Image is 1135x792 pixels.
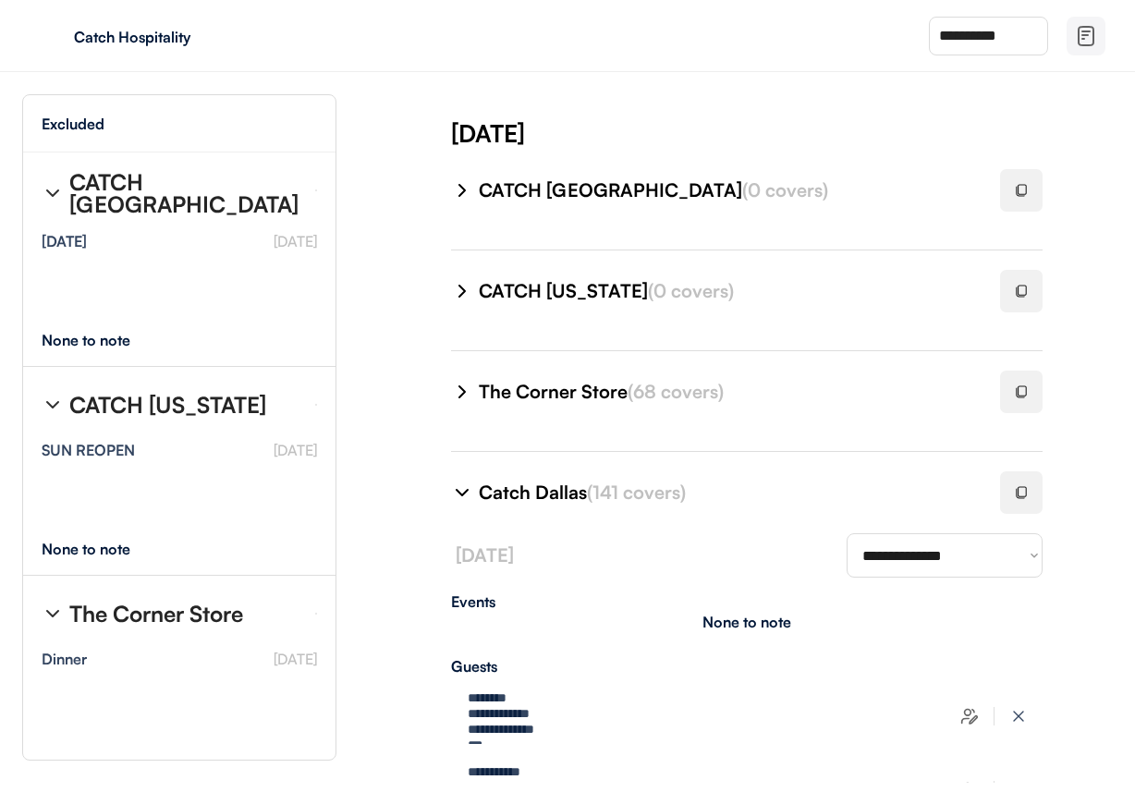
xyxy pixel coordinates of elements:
font: (0 covers) [648,279,734,302]
div: [DATE] [451,116,1135,150]
div: CATCH [US_STATE] [479,278,978,304]
div: The Corner Store [69,603,243,625]
font: [DATE] [274,232,317,250]
img: file-02.svg [1075,25,1097,47]
font: (0 covers) [742,178,828,201]
div: None to note [42,750,165,765]
div: CATCH [GEOGRAPHIC_DATA] [69,171,300,215]
font: (141 covers) [587,481,686,504]
div: Catch Hospitality [74,30,307,44]
img: chevron-right%20%281%29.svg [42,603,64,625]
div: CATCH [US_STATE] [69,394,266,416]
div: SUN REOPEN [42,443,135,457]
img: chevron-right%20%281%29.svg [42,394,64,416]
div: CATCH [GEOGRAPHIC_DATA] [479,177,978,203]
div: Dinner [42,652,87,666]
font: (68 covers) [628,380,724,403]
font: [DATE] [274,650,317,668]
div: None to note [702,615,791,629]
img: x-close%20%283%29.svg [1009,707,1028,725]
img: users-edit.svg [960,707,979,725]
div: The Corner Store [479,379,978,405]
div: Events [451,594,1043,609]
div: Guests [451,659,1043,674]
img: chevron-right%20%281%29.svg [451,179,473,201]
div: Catch Dallas [479,480,978,506]
img: chevron-right%20%281%29.svg [451,481,473,504]
img: chevron-right%20%281%29.svg [451,280,473,302]
img: yH5BAEAAAAALAAAAAABAAEAAAIBRAA7 [37,21,67,51]
img: chevron-right%20%281%29.svg [451,381,473,403]
div: None to note [42,333,165,347]
div: None to note [42,542,165,556]
div: [DATE] [42,234,87,249]
img: chevron-right%20%281%29.svg [42,182,64,204]
div: Excluded [42,116,104,131]
font: [DATE] [456,543,514,567]
font: [DATE] [274,441,317,459]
